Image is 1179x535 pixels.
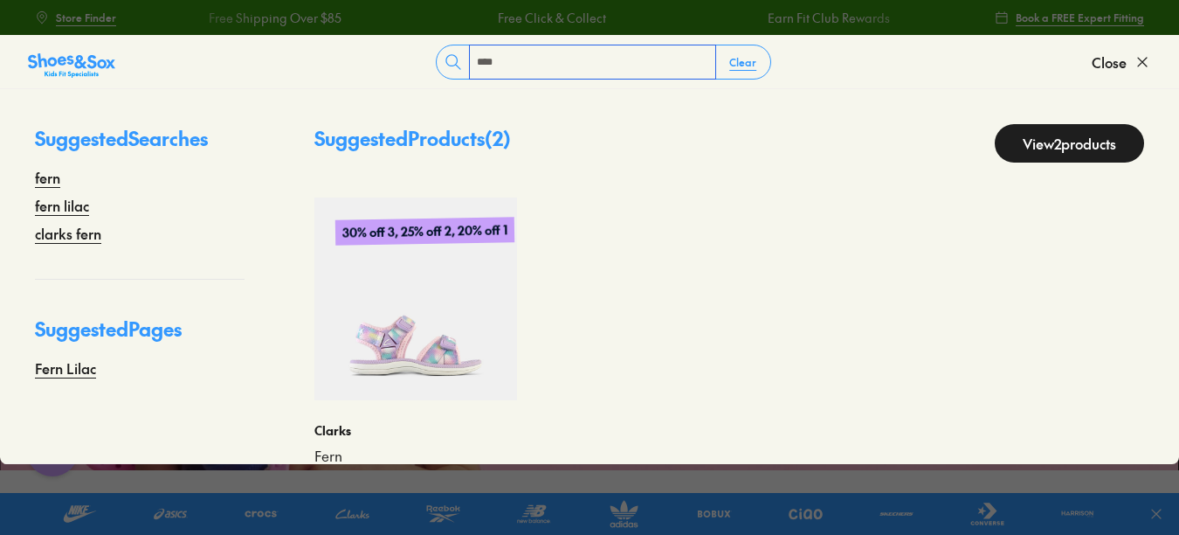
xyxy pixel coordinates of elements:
[35,167,60,188] a: fern
[35,195,89,216] a: fern lilac
[56,10,116,25] span: Store Finder
[715,46,770,78] button: Clear
[767,9,889,27] a: Earn Fit Club Rewards
[995,124,1144,163] a: View2products
[35,315,245,358] p: Suggested Pages
[485,125,511,151] span: ( 2 )
[35,124,245,167] p: Suggested Searches
[1092,43,1151,81] button: Close
[335,217,514,246] p: 30% off 3, 25% off 2, 20% off 1
[995,2,1144,33] a: Book a FREE Expert Fitting
[28,52,115,80] img: SNS_Logo_Responsive.svg
[314,421,517,440] p: Clarks
[209,9,341,27] a: Free Shipping Over $85
[314,124,511,163] p: Suggested Products
[1092,52,1127,73] span: Close
[35,223,101,244] a: clarks fern
[314,198,517,400] a: 30% off 3, 25% off 2, 20% off 1
[35,358,96,379] a: Fern Lilac
[35,2,116,33] a: Store Finder
[1016,10,1144,25] span: Book a FREE Expert Fitting
[498,9,606,27] a: Free Click & Collect
[28,48,115,76] a: Shoes &amp; Sox
[9,6,61,59] button: Gorgias live chat
[314,447,517,466] a: Fern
